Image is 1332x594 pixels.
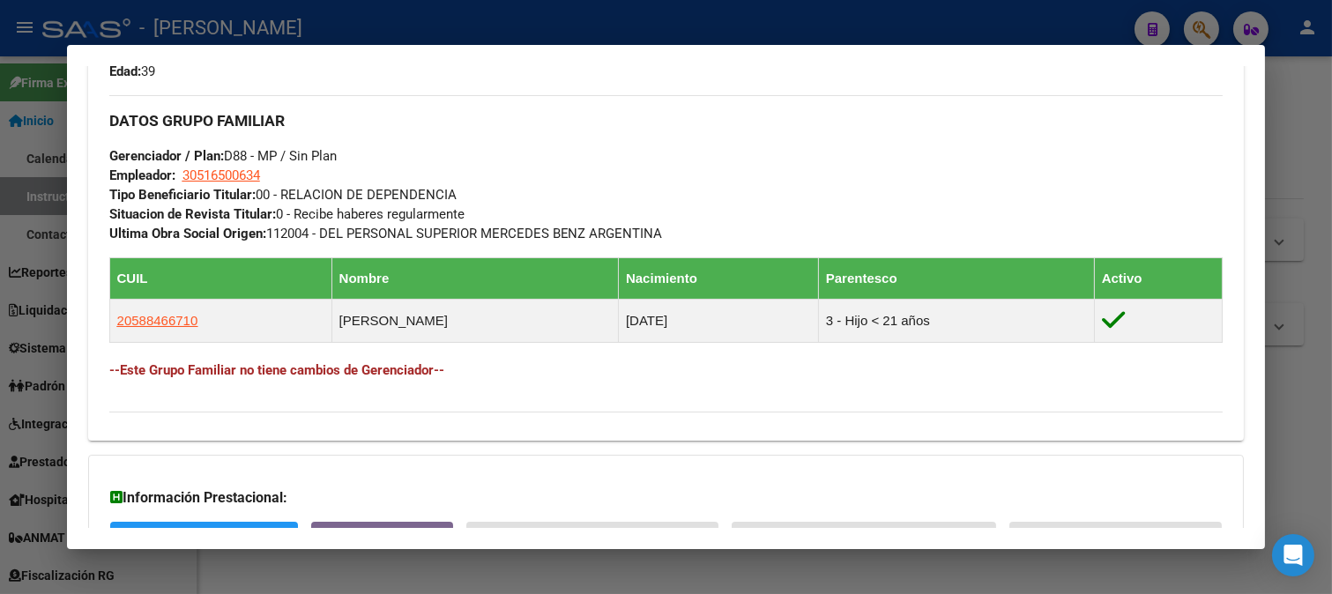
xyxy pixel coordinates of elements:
h3: Información Prestacional: [110,487,1223,509]
span: 20588466710 [117,313,198,328]
th: Parentesco [818,257,1094,299]
strong: Ultima Obra Social Origen: [109,226,266,241]
h3: DATOS GRUPO FAMILIAR [109,111,1224,130]
button: Sin Certificado Discapacidad [466,522,718,554]
th: CUIL [109,257,331,299]
span: 112004 - DEL PERSONAL SUPERIOR MERCEDES BENZ ARGENTINA [109,226,663,241]
span: D88 - MP / Sin Plan [109,148,337,164]
strong: Tipo Beneficiario Titular: [109,187,256,203]
span: 39 [109,63,155,79]
strong: Situacion de Revista Titular: [109,206,276,222]
div: Open Intercom Messenger [1272,534,1314,576]
td: [DATE] [619,299,819,342]
th: Nacimiento [619,257,819,299]
button: SUR / SURGE / INTEGR. [110,522,298,554]
strong: Gerenciador / Plan: [109,148,224,164]
th: Nombre [331,257,618,299]
button: Prestaciones Auditadas [1009,522,1222,554]
span: 30516500634 [182,167,260,183]
strong: Edad: [109,63,141,79]
strong: Empleador: [109,167,175,183]
h4: --Este Grupo Familiar no tiene cambios de Gerenciador-- [109,360,1224,380]
span: 00 - RELACION DE DEPENDENCIA [109,187,457,203]
th: Activo [1094,257,1223,299]
button: Trazabilidad [311,522,453,554]
td: [PERSON_NAME] [331,299,618,342]
td: 3 - Hijo < 21 años [818,299,1094,342]
span: 0 - Recibe haberes regularmente [109,206,465,222]
button: Not. Internacion / Censo Hosp. [732,522,996,554]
